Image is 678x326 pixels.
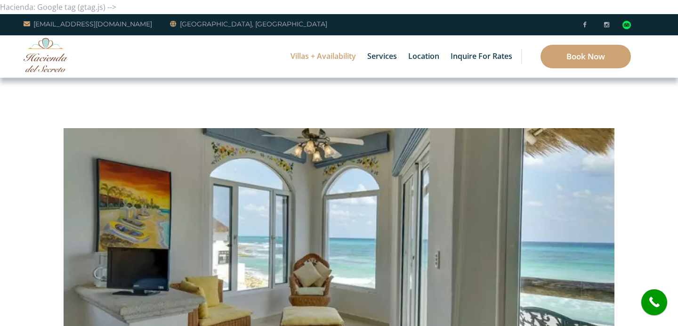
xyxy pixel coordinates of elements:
div: Read traveler reviews on Tripadvisor [622,21,631,29]
a: [EMAIL_ADDRESS][DOMAIN_NAME] [24,18,152,30]
img: Awesome Logo [24,38,68,72]
a: Location [404,35,444,78]
a: Villas + Availability [286,35,361,78]
img: Tripadvisor_logomark.svg [622,21,631,29]
a: [GEOGRAPHIC_DATA], [GEOGRAPHIC_DATA] [170,18,327,30]
a: Services [363,35,402,78]
i: call [644,292,665,313]
a: Book Now [541,45,631,68]
a: call [641,289,667,315]
a: Inquire for Rates [446,35,517,78]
